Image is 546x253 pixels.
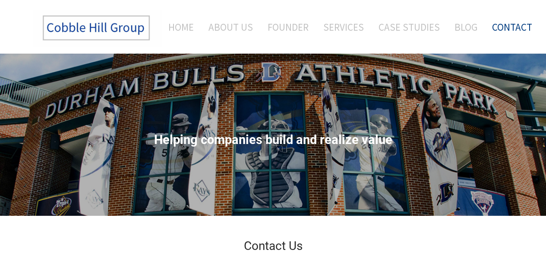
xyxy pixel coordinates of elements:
[66,240,480,252] h2: Contact Us
[486,9,532,45] a: Contact
[33,9,162,47] img: The Cobble Hill Group LLC
[372,9,446,45] a: Case Studies
[154,132,392,147] span: ​Helping companies build and realize value
[448,9,484,45] a: Blog
[155,9,200,45] a: Home
[202,9,259,45] a: About Us
[261,9,315,45] a: Founder
[317,9,370,45] a: Services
